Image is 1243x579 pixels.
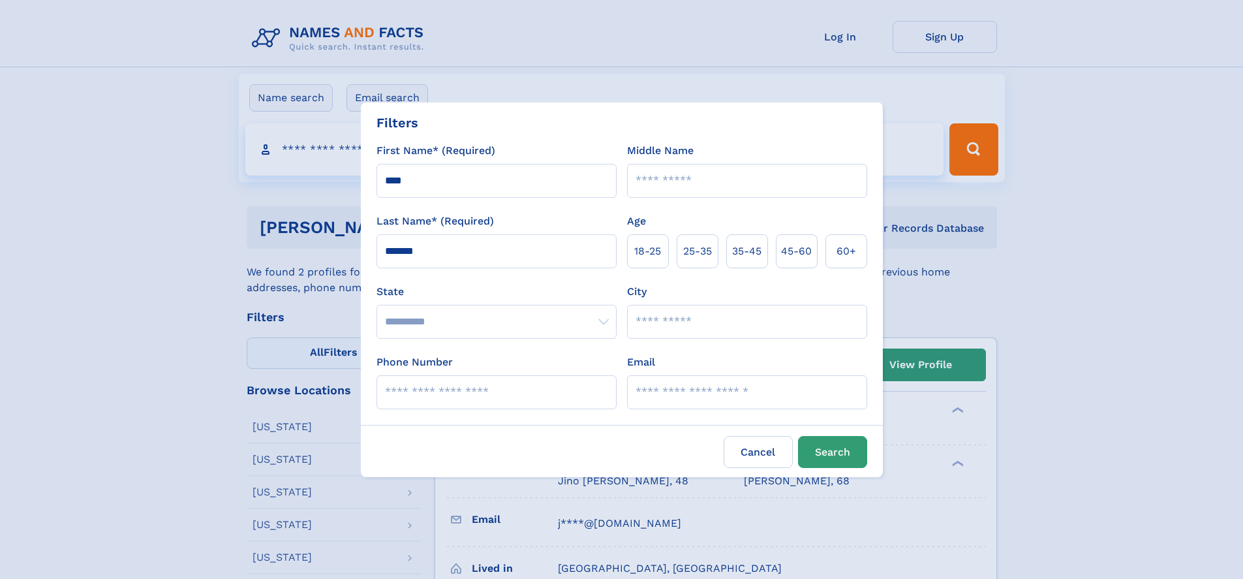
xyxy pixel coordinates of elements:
[627,284,647,300] label: City
[376,354,453,370] label: Phone Number
[781,243,812,259] span: 45‑60
[836,243,856,259] span: 60+
[634,243,661,259] span: 18‑25
[724,436,793,468] label: Cancel
[732,243,761,259] span: 35‑45
[376,113,418,133] div: Filters
[627,143,694,159] label: Middle Name
[683,243,712,259] span: 25‑35
[376,143,495,159] label: First Name* (Required)
[376,284,617,300] label: State
[627,354,655,370] label: Email
[798,436,867,468] button: Search
[376,213,494,229] label: Last Name* (Required)
[627,213,646,229] label: Age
